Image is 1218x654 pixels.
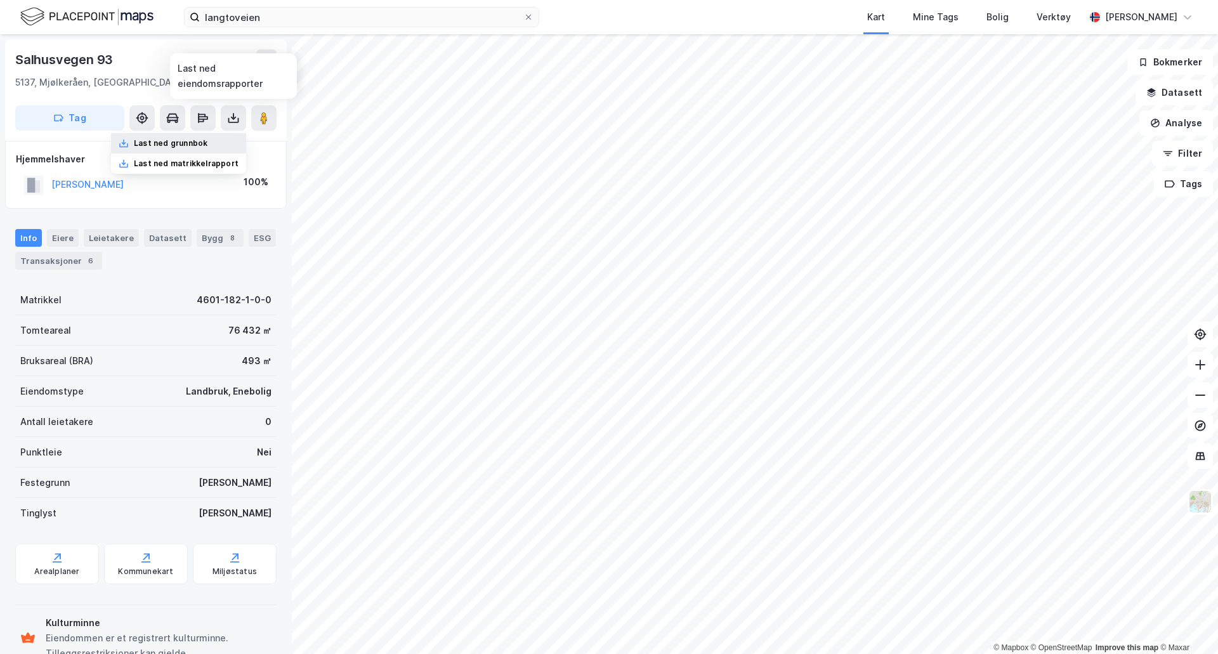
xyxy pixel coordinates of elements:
[228,323,272,338] div: 76 432 ㎡
[1127,49,1213,75] button: Bokmerker
[265,414,272,429] div: 0
[20,414,93,429] div: Antall leietakere
[199,475,272,490] div: [PERSON_NAME]
[84,229,139,247] div: Leietakere
[47,229,79,247] div: Eiere
[20,323,71,338] div: Tomteareal
[16,152,276,167] div: Hjemmelshaver
[46,615,272,631] div: Kulturminne
[20,292,62,308] div: Matrikkel
[1037,10,1071,25] div: Verktøy
[15,105,124,131] button: Tag
[1155,593,1218,654] div: Kontrollprogram for chat
[213,566,257,577] div: Miljøstatus
[1096,643,1158,652] a: Improve this map
[15,229,42,247] div: Info
[144,229,192,247] div: Datasett
[197,229,244,247] div: Bygg
[15,49,115,70] div: Salhusvegen 93
[84,254,97,267] div: 6
[216,75,277,90] div: Bergen, 182/1
[913,10,959,25] div: Mine Tags
[1031,643,1092,652] a: OpenStreetMap
[20,445,62,460] div: Punktleie
[20,384,84,399] div: Eiendomstype
[226,232,239,244] div: 8
[1139,110,1213,136] button: Analyse
[1152,141,1213,166] button: Filter
[1136,80,1213,105] button: Datasett
[986,10,1009,25] div: Bolig
[242,353,272,369] div: 493 ㎡
[197,292,272,308] div: 4601-182-1-0-0
[118,566,173,577] div: Kommunekart
[1154,171,1213,197] button: Tags
[257,445,272,460] div: Nei
[199,506,272,521] div: [PERSON_NAME]
[186,384,272,399] div: Landbruk, Enebolig
[1155,593,1218,654] iframe: Chat Widget
[34,566,79,577] div: Arealplaner
[1188,490,1212,514] img: Z
[993,643,1028,652] a: Mapbox
[244,174,268,190] div: 100%
[1105,10,1177,25] div: [PERSON_NAME]
[867,10,885,25] div: Kart
[249,229,276,247] div: ESG
[20,506,56,521] div: Tinglyst
[134,159,239,169] div: Last ned matrikkelrapport
[20,6,154,28] img: logo.f888ab2527a4732fd821a326f86c7f29.svg
[134,138,207,148] div: Last ned grunnbok
[200,8,523,27] input: Søk på adresse, matrikkel, gårdeiere, leietakere eller personer
[15,75,186,90] div: 5137, Mjølkeråen, [GEOGRAPHIC_DATA]
[15,252,102,270] div: Transaksjoner
[20,353,93,369] div: Bruksareal (BRA)
[20,475,70,490] div: Festegrunn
